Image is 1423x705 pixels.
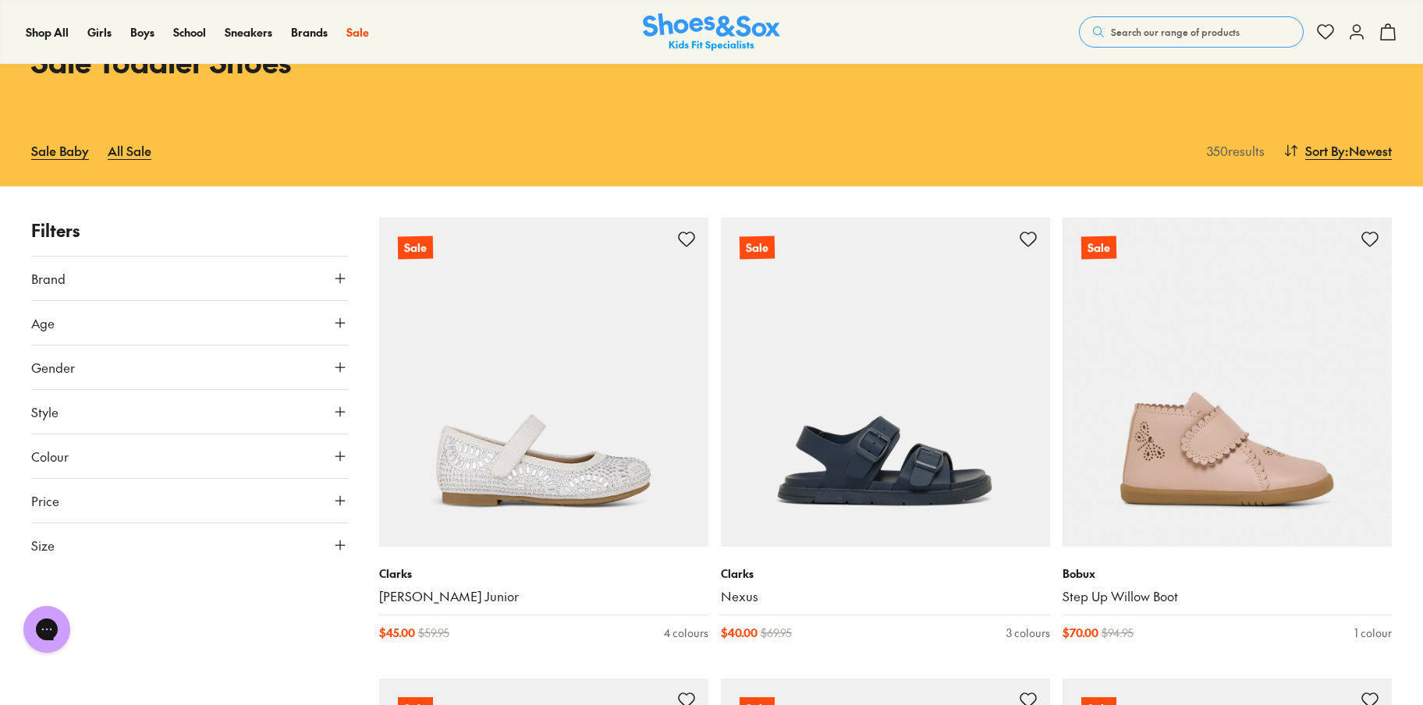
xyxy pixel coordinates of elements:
[225,24,272,41] a: Sneakers
[740,236,775,260] p: Sale
[31,523,348,567] button: Size
[108,133,151,168] a: All Sale
[173,24,206,41] a: School
[31,358,75,377] span: Gender
[1305,141,1345,160] span: Sort By
[1063,565,1392,582] p: Bobux
[1063,588,1392,605] a: Step Up Willow Boot
[1102,625,1134,641] span: $ 94.95
[31,390,348,434] button: Style
[26,24,69,41] a: Shop All
[721,565,1050,582] p: Clarks
[1081,236,1116,260] p: Sale
[643,13,780,51] img: SNS_Logo_Responsive.svg
[379,218,708,547] a: Sale
[87,24,112,41] a: Girls
[643,13,780,51] a: Shoes & Sox
[1063,625,1098,641] span: $ 70.00
[31,434,348,478] button: Colour
[346,24,369,40] span: Sale
[31,314,55,332] span: Age
[130,24,154,40] span: Boys
[379,565,708,582] p: Clarks
[31,345,348,389] button: Gender
[31,257,348,300] button: Brand
[31,301,348,345] button: Age
[721,218,1050,547] a: Sale
[1063,218,1392,547] a: Sale
[398,236,433,260] p: Sale
[418,625,449,641] span: $ 59.95
[761,625,792,641] span: $ 69.95
[31,218,348,243] p: Filters
[291,24,328,40] span: Brands
[721,625,758,641] span: $ 40.00
[1345,141,1392,160] span: : Newest
[1079,16,1304,48] button: Search our range of products
[130,24,154,41] a: Boys
[721,588,1050,605] a: Nexus
[31,491,59,510] span: Price
[173,24,206,40] span: School
[664,625,708,641] div: 4 colours
[31,479,348,523] button: Price
[31,447,69,466] span: Colour
[1354,625,1392,641] div: 1 colour
[31,133,89,168] a: Sale Baby
[26,24,69,40] span: Shop All
[31,269,66,288] span: Brand
[379,625,415,641] span: $ 45.00
[1201,141,1265,160] p: 350 results
[291,24,328,41] a: Brands
[16,600,78,658] iframe: Gorgias live chat messenger
[31,402,59,421] span: Style
[31,536,55,554] span: Size
[87,24,112,40] span: Girls
[346,24,369,41] a: Sale
[1283,133,1392,168] button: Sort By:Newest
[1111,25,1240,39] span: Search our range of products
[1006,625,1050,641] div: 3 colours
[379,588,708,605] a: [PERSON_NAME] Junior
[225,24,272,40] span: Sneakers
